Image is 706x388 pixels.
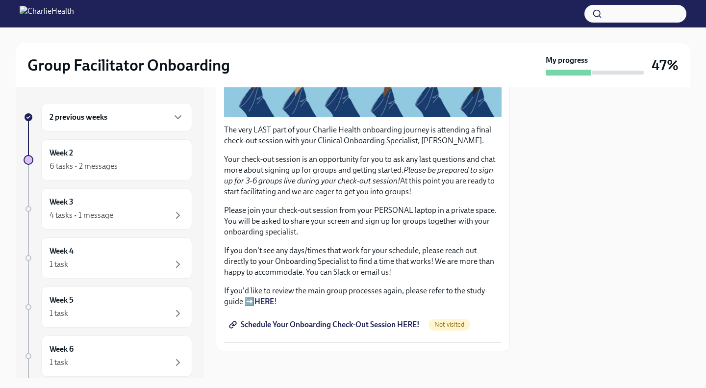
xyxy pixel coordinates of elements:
p: Please join your check-out session from your PERSONAL laptop in a private space. You will be aske... [224,205,502,237]
p: The very LAST part of your Charlie Health onboarding journey is attending a final check-out sessi... [224,125,502,146]
div: 2 previous weeks [41,103,192,131]
img: CharlieHealth [20,6,74,22]
em: Please be prepared to sign up for 3-6 groups live during your check-out session! [224,165,493,185]
h6: Week 3 [50,197,74,207]
h6: Week 4 [50,246,74,257]
div: 1 task [50,357,68,368]
h6: Week 2 [50,148,73,158]
a: HERE [254,297,274,306]
div: 1 task [50,308,68,319]
a: Week 26 tasks • 2 messages [24,139,192,181]
span: Not visited [429,321,470,328]
p: If you'd like to review the main group processes again, please refer to the study guide ➡️ ! [224,285,502,307]
h3: 47% [652,56,679,74]
a: Schedule Your Onboarding Check-Out Session HERE! [224,315,427,335]
p: Your check-out session is an opportunity for you to ask any last questions and chat more about si... [224,154,502,197]
span: Schedule Your Onboarding Check-Out Session HERE! [231,320,420,330]
h6: 2 previous weeks [50,112,107,123]
div: 4 tasks • 1 message [50,210,113,221]
h6: Week 5 [50,295,74,306]
strong: My progress [546,55,588,66]
h6: Week 6 [50,344,74,355]
a: Week 51 task [24,286,192,328]
h2: Group Facilitator Onboarding [27,55,230,75]
a: Week 41 task [24,237,192,279]
a: Week 34 tasks • 1 message [24,188,192,230]
p: If you don't see any days/times that work for your schedule, please reach out directly to your On... [224,245,502,278]
a: Week 61 task [24,336,192,377]
div: 1 task [50,259,68,270]
div: 6 tasks • 2 messages [50,161,118,172]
